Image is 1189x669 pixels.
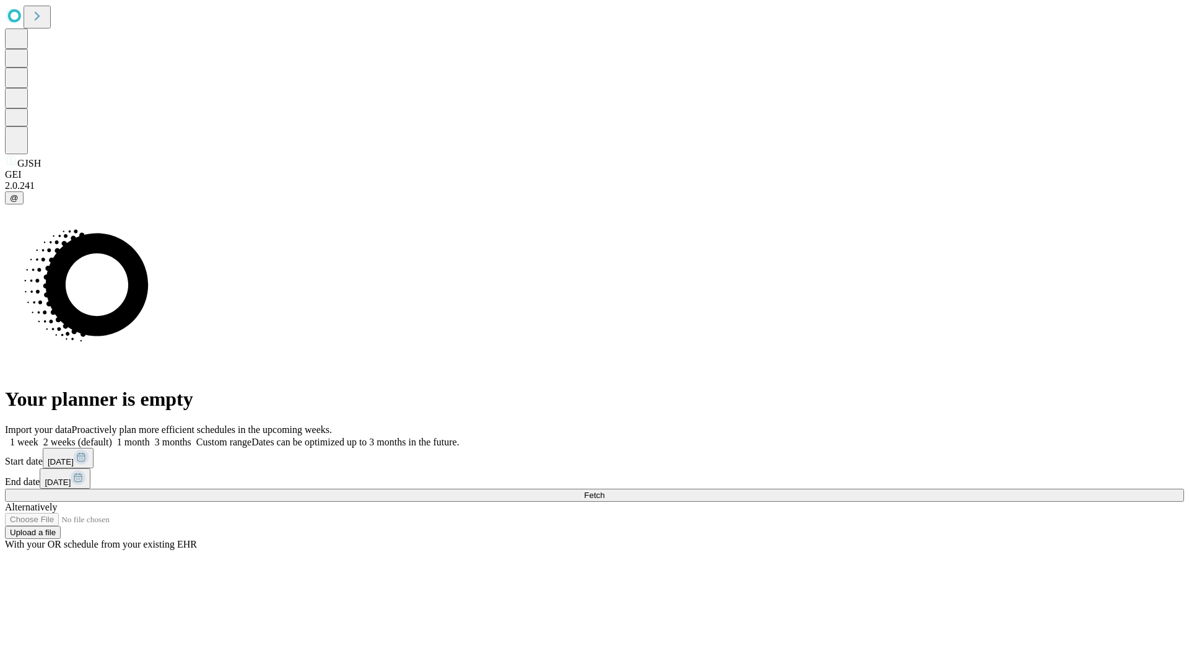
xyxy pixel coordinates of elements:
span: [DATE] [45,478,71,487]
div: End date [5,468,1184,489]
span: [DATE] [48,457,74,466]
div: Start date [5,448,1184,468]
button: Fetch [5,489,1184,502]
span: 2 weeks (default) [43,437,112,447]
button: [DATE] [43,448,94,468]
span: Alternatively [5,502,57,512]
span: 3 months [155,437,191,447]
span: Fetch [584,491,604,500]
button: Upload a file [5,526,61,539]
span: Dates can be optimized up to 3 months in the future. [251,437,459,447]
span: Import your data [5,424,72,435]
span: GJSH [17,158,41,168]
span: 1 week [10,437,38,447]
button: [DATE] [40,468,90,489]
h1: Your planner is empty [5,388,1184,411]
span: With your OR schedule from your existing EHR [5,539,197,549]
span: @ [10,193,19,203]
span: 1 month [117,437,150,447]
button: @ [5,191,24,204]
span: Custom range [196,437,251,447]
div: 2.0.241 [5,180,1184,191]
div: GEI [5,169,1184,180]
span: Proactively plan more efficient schedules in the upcoming weeks. [72,424,332,435]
